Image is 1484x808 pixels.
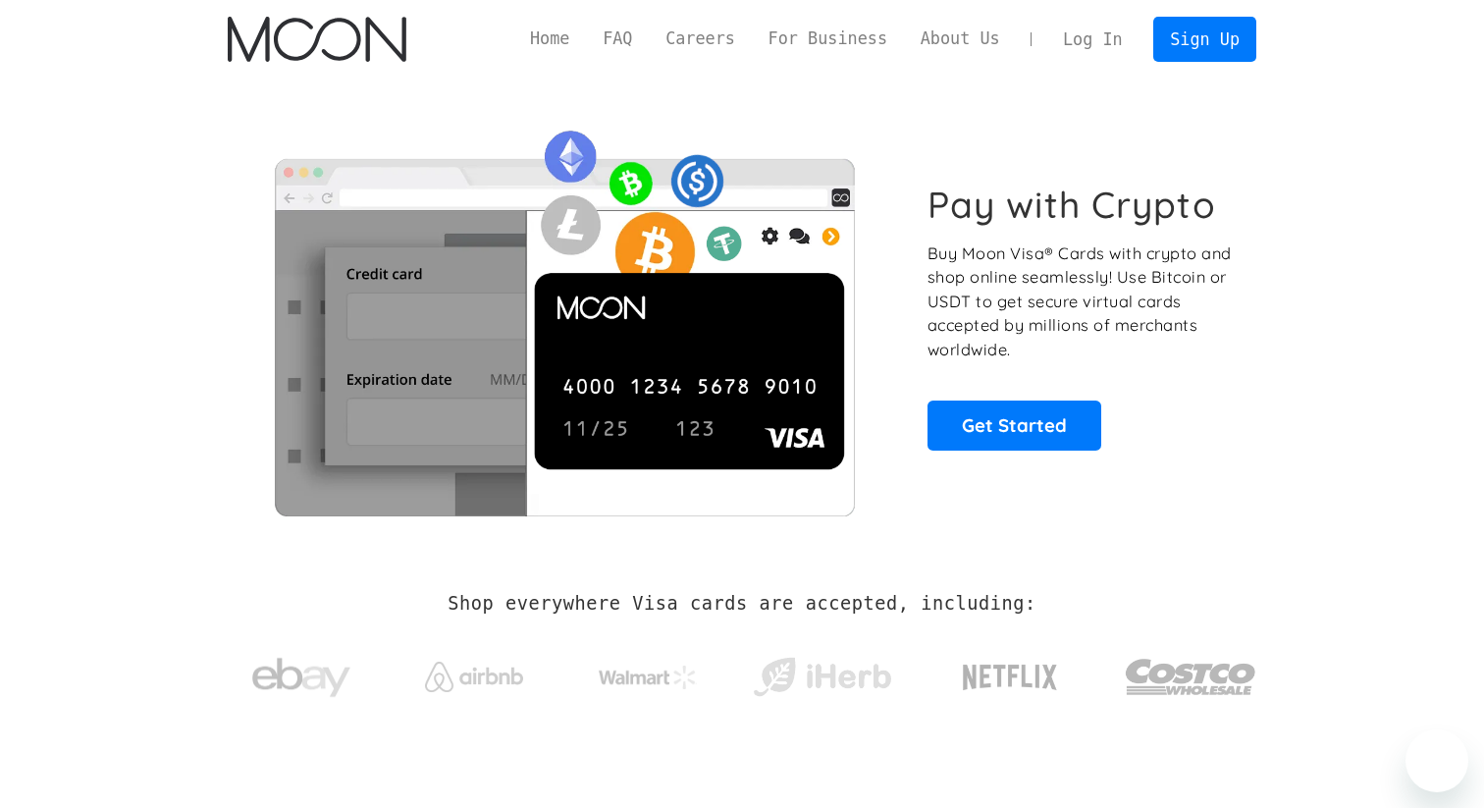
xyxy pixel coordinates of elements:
[904,27,1017,51] a: About Us
[1153,17,1255,61] a: Sign Up
[599,666,697,689] img: Walmart
[448,593,1035,615] h2: Shop everywhere Visa cards are accepted, including:
[649,27,751,51] a: Careers
[1125,620,1256,724] a: Costco
[923,633,1098,712] a: Netflix
[513,27,586,51] a: Home
[228,17,405,62] img: Moon Logo
[961,653,1059,702] img: Netflix
[228,17,405,62] a: home
[1046,18,1139,61] a: Log In
[749,652,895,703] img: iHerb
[401,642,548,702] a: Airbnb
[752,27,904,51] a: For Business
[228,117,900,515] img: Moon Cards let you spend your crypto anywhere Visa is accepted.
[425,662,523,692] img: Airbnb
[927,401,1101,450] a: Get Started
[1125,640,1256,714] img: Costco
[586,27,649,51] a: FAQ
[749,632,895,713] a: iHerb
[927,242,1235,362] p: Buy Moon Visa® Cards with crypto and shop online seamlessly! Use Bitcoin or USDT to get secure vi...
[1405,729,1468,792] iframe: Button to launch messaging window
[252,647,350,709] img: ebay
[575,646,721,699] a: Walmart
[927,183,1216,227] h1: Pay with Crypto
[228,627,374,719] a: ebay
